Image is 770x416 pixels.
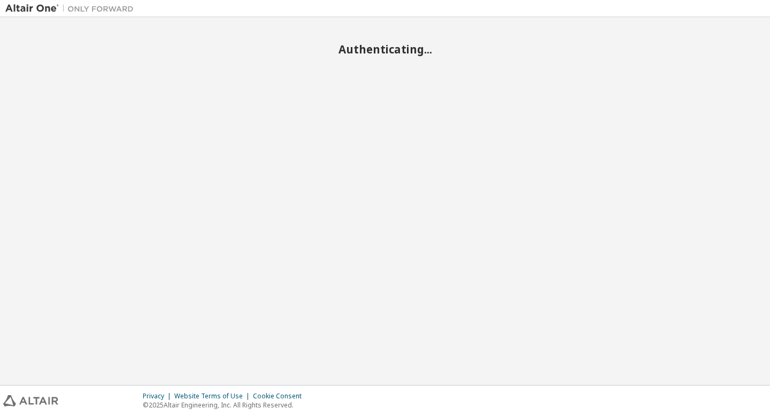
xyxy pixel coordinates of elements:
[5,42,765,56] h2: Authenticating...
[253,392,308,400] div: Cookie Consent
[143,400,308,410] p: © 2025 Altair Engineering, Inc. All Rights Reserved.
[143,392,174,400] div: Privacy
[5,3,139,14] img: Altair One
[3,395,58,406] img: altair_logo.svg
[174,392,253,400] div: Website Terms of Use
